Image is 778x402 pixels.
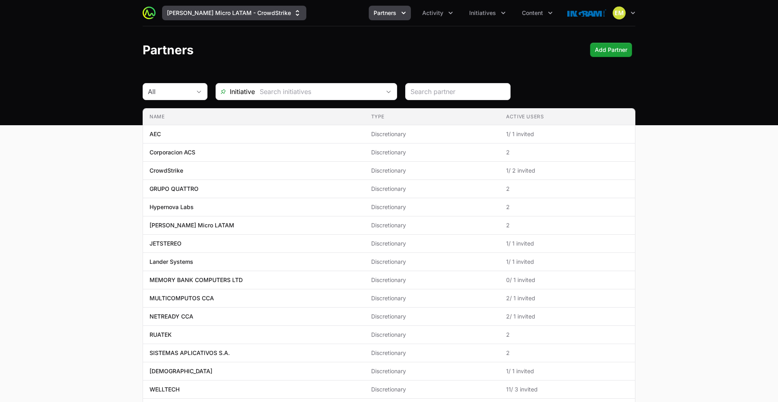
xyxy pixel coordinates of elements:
span: Discretionary [371,258,494,266]
p: Hypernova Labs [150,203,194,211]
button: All [143,83,207,100]
div: Primary actions [590,43,632,57]
p: JETSTEREO [150,239,182,248]
div: Initiatives menu [464,6,511,20]
span: Discretionary [371,367,494,375]
p: AEC [150,130,161,138]
span: Discretionary [371,312,494,321]
p: NETREADY CCA [150,312,193,321]
span: 1 / 1 invited [506,367,628,375]
div: Open [380,83,397,100]
span: Initiatives [469,9,496,17]
span: 11 / 3 invited [506,385,628,393]
div: Content menu [517,6,558,20]
span: Discretionary [371,331,494,339]
span: Discretionary [371,349,494,357]
p: Corporacion ACS [150,148,195,156]
span: Discretionary [371,130,494,138]
span: Discretionary [371,294,494,302]
span: Discretionary [371,185,494,193]
span: 2 / 1 invited [506,312,628,321]
span: 2 / 1 invited [506,294,628,302]
input: Search partner [410,87,505,96]
span: Partners [374,9,396,17]
button: Content [517,6,558,20]
span: 2 [506,221,628,229]
span: Add Partner [595,45,627,55]
div: Main navigation [156,6,558,20]
span: 2 [506,185,628,193]
p: WELLTECH [150,385,180,393]
div: Activity menu [417,6,458,20]
button: [PERSON_NAME] Micro LATAM - CrowdStrike [162,6,306,20]
button: Activity [417,6,458,20]
span: Discretionary [371,167,494,175]
p: [PERSON_NAME] Micro LATAM [150,221,234,229]
img: Ingram Micro LATAM [567,5,606,21]
div: Supplier switch menu [162,6,306,20]
span: 2 [506,203,628,211]
img: Eric Mingus [613,6,626,19]
p: MULTICOMPUTOS CCA [150,294,214,302]
p: GRUPO QUATTRO [150,185,199,193]
span: 2 [506,331,628,339]
span: 1 / 1 invited [506,130,628,138]
span: 2 [506,349,628,357]
button: Initiatives [464,6,511,20]
span: Initiative [216,87,255,96]
div: Partners menu [369,6,411,20]
h1: Partners [143,43,194,57]
p: SISTEMAS APLICATIVOS S.A. [150,349,230,357]
span: 1 / 2 invited [506,167,628,175]
button: Add Partner [590,43,632,57]
span: Discretionary [371,203,494,211]
th: Active Users [500,109,635,125]
th: Name [143,109,365,125]
th: Type [365,109,500,125]
span: 1 / 1 invited [506,258,628,266]
p: [DEMOGRAPHIC_DATA] [150,367,212,375]
button: Partners [369,6,411,20]
span: 2 [506,148,628,156]
span: Discretionary [371,148,494,156]
span: Discretionary [371,239,494,248]
span: Discretionary [371,276,494,284]
p: MEMORY BANK COMPUTERS LTD [150,276,243,284]
span: 0 / 1 invited [506,276,628,284]
span: Discretionary [371,385,494,393]
input: Search initiatives [255,83,380,100]
p: Lander Systems [150,258,193,266]
span: 1 / 1 invited [506,239,628,248]
div: All [148,87,191,96]
span: Discretionary [371,221,494,229]
p: CrowdStrike [150,167,183,175]
p: RUATEK [150,331,172,339]
img: ActivitySource [143,6,156,19]
span: Activity [422,9,443,17]
span: Content [522,9,543,17]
